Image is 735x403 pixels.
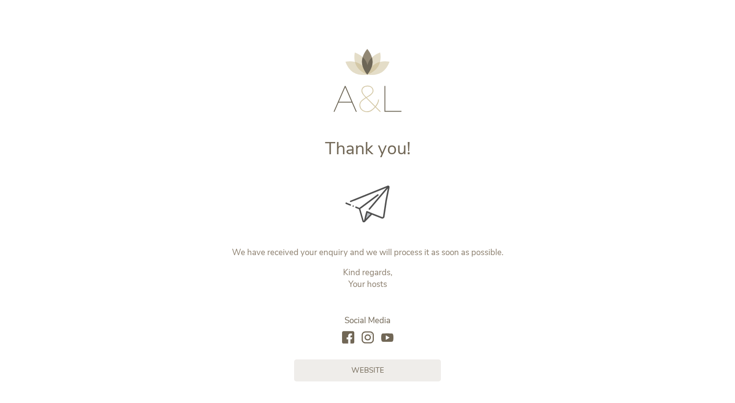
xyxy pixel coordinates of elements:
[345,315,390,326] span: Social Media
[163,247,572,259] p: We have received your enquiry and we will process it as soon as possible.
[342,332,354,345] a: facebook
[325,137,411,161] span: Thank you!
[351,365,384,376] span: Website
[345,186,390,222] img: Thank you!
[294,359,441,381] a: Website
[333,49,402,112] img: AMONTI & LUNARIS Wellnessresort
[362,332,374,345] a: instagram
[163,267,572,290] p: Kind regards, Your hosts
[381,332,393,345] a: youtube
